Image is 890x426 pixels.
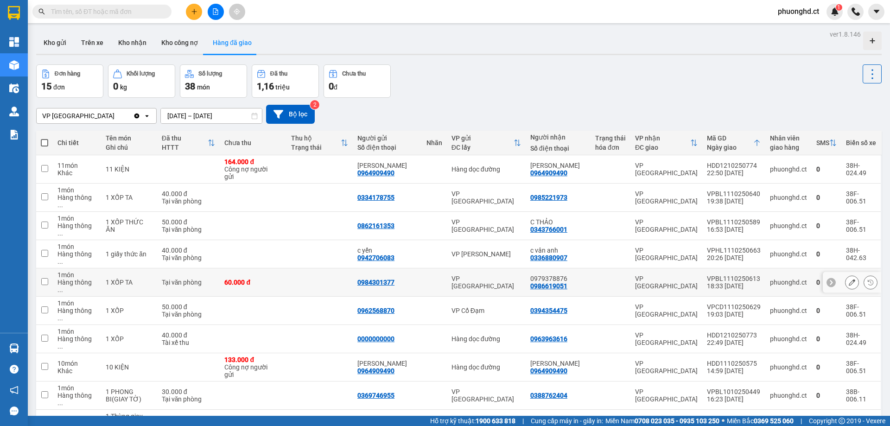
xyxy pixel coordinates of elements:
div: Hàng dọc đường [451,363,521,371]
th: Toggle SortBy [630,131,702,155]
input: Tìm tên, số ĐT hoặc mã đơn [51,6,160,17]
button: Số lượng38món [180,64,247,98]
div: 14:59 [DATE] [707,367,761,375]
div: 133.000 đ [224,356,281,363]
div: Hàng thông thường [57,279,96,293]
div: 16:53 [DATE] [707,226,761,233]
div: phuonghd.ct [770,307,807,314]
div: Hàng thông thường [57,194,96,209]
svg: open [143,112,151,120]
button: Hàng đã giao [205,32,259,54]
div: 50.000 đ [162,218,216,226]
img: warehouse-icon [9,107,19,116]
div: c vân anh [530,247,586,254]
div: 38B-006.11 [846,388,876,403]
div: 18:33 [DATE] [707,282,761,290]
div: 1 món [57,299,96,307]
div: HDD1110250575 [707,360,761,367]
div: 0336880907 [530,254,567,261]
div: Khối lượng [127,70,155,77]
span: 1 [837,4,840,11]
th: Toggle SortBy [447,131,526,155]
div: HUYỀN QUANG [530,360,586,367]
div: 30.000 đ [162,388,216,395]
button: Kho nhận [111,32,154,54]
div: 0000000000 [357,335,394,343]
div: Trạng thái [291,144,341,151]
strong: 1900 633 818 [476,417,515,425]
div: 40.000 đ [162,247,216,254]
div: Tại văn phòng [162,311,216,318]
div: VP [GEOGRAPHIC_DATA] [635,275,698,290]
span: Hỗ trợ kỹ thuật: [430,416,515,426]
div: 0388762404 [530,392,567,399]
div: 19:38 [DATE] [707,197,761,205]
span: plus [191,8,197,15]
div: phuonghd.ct [770,194,807,201]
button: plus [186,4,202,20]
div: 1 PHONG BI(GIAY TỜ) [106,388,152,403]
div: 1 XỐP [106,307,152,314]
button: Bộ lọc [266,105,315,124]
button: Kho gửi [36,32,74,54]
div: Tài xế thu [162,339,216,346]
div: SMS [816,139,829,146]
div: phuonghd.ct [770,363,807,371]
div: HDD1210250773 [707,331,761,339]
div: Người nhận [530,134,586,141]
div: Công nợ người gửi [224,363,271,378]
img: warehouse-icon [9,60,19,70]
div: 1 món [57,186,96,194]
div: ver 1.8.146 [830,29,861,39]
div: Đã thu [162,134,208,142]
span: Cung cấp máy in - giấy in: [531,416,603,426]
button: Đơn hàng15đơn [36,64,103,98]
div: VP [GEOGRAPHIC_DATA] [42,111,114,121]
div: Tại văn phòng [162,197,216,205]
div: 0369746955 [357,392,394,399]
div: Số điện thoại [530,145,586,152]
div: phuonghd.ct [770,335,807,343]
span: 0 [113,81,118,92]
div: hóa đơn [595,144,626,151]
div: C THẢO [530,218,586,226]
div: VPBL1110250613 [707,275,761,282]
div: 38F-006.51 [846,303,876,318]
div: phuonghd.ct [770,392,807,399]
div: 22:50 [DATE] [707,169,761,177]
button: Chưa thu0đ [324,64,391,98]
span: ... [57,314,63,322]
img: logo-vxr [8,6,20,20]
div: 50.000 đ [162,303,216,311]
div: VP [GEOGRAPHIC_DATA] [635,331,698,346]
div: ĐC giao [635,144,690,151]
div: 0 [816,363,837,371]
div: 10 KIỆN [106,363,152,371]
img: solution-icon [9,130,19,140]
button: caret-down [868,4,884,20]
div: Hàng thông thường [57,307,96,322]
div: VPBL1110250640 [707,190,761,197]
div: Nhãn [426,139,442,146]
div: 0862161353 [357,222,394,229]
div: VP [GEOGRAPHIC_DATA] [451,190,521,205]
span: 15 [41,81,51,92]
span: caret-down [872,7,881,16]
div: VPBL1110250589 [707,218,761,226]
sup: 2 [310,100,319,109]
div: Hàng dọc đường [451,335,521,343]
div: 0 [816,279,837,286]
div: Biển số xe [846,139,876,146]
div: Công nợ người gửi [224,165,271,180]
span: ... [57,286,63,293]
div: VP [GEOGRAPHIC_DATA] [451,218,521,233]
img: dashboard-icon [9,37,19,47]
div: 60.000 đ [224,279,281,286]
div: 11 món [57,162,96,169]
div: Hàng thông thường [57,222,96,237]
img: warehouse-icon [9,343,19,353]
span: 1,16 [257,81,274,92]
div: VP [GEOGRAPHIC_DATA] [635,190,698,205]
button: aim [229,4,245,20]
div: Ngày giao [707,144,753,151]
